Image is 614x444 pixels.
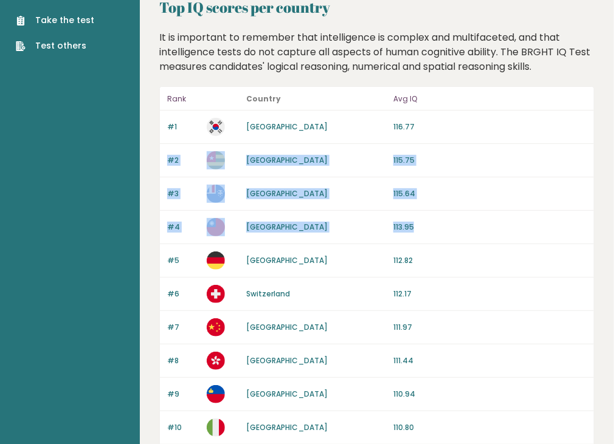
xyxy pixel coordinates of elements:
[16,39,94,52] a: Test others
[393,289,587,299] p: 112.17
[207,151,225,169] img: tg.svg
[246,155,328,165] a: [GEOGRAPHIC_DATA]
[167,222,199,233] p: #4
[393,322,587,333] p: 111.97
[393,389,587,400] p: 110.94
[246,289,290,299] a: Switzerland
[16,14,94,27] a: Take the test
[167,155,199,166] p: #2
[167,188,199,199] p: #3
[393,188,587,199] p: 115.64
[167,322,199,333] p: #7
[393,121,587,132] p: 116.77
[167,422,199,433] p: #10
[393,155,587,166] p: 115.75
[393,222,587,233] p: 113.95
[167,289,199,299] p: #6
[393,355,587,366] p: 111.44
[246,389,328,399] a: [GEOGRAPHIC_DATA]
[207,318,225,336] img: cn.svg
[246,188,328,199] a: [GEOGRAPHIC_DATA]
[246,355,328,366] a: [GEOGRAPHIC_DATA]
[207,218,225,236] img: tw.svg
[246,322,328,332] a: [GEOGRAPHIC_DATA]
[393,422,587,433] p: 110.80
[207,251,225,270] img: de.svg
[207,285,225,303] img: ch.svg
[207,418,225,437] img: it.svg
[246,222,328,232] a: [GEOGRAPHIC_DATA]
[207,185,225,203] img: tf.svg
[246,422,328,432] a: [GEOGRAPHIC_DATA]
[167,355,199,366] p: #8
[167,389,199,400] p: #9
[246,121,328,132] a: [GEOGRAPHIC_DATA]
[246,255,328,265] a: [GEOGRAPHIC_DATA]
[393,92,587,106] p: Avg IQ
[155,30,599,74] div: It is important to remember that intelligence is complex and multifaceted, and that intelligence ...
[207,118,225,136] img: kr.svg
[207,385,225,403] img: li.svg
[167,92,199,106] p: Rank
[167,121,199,132] p: #1
[393,255,587,266] p: 112.82
[207,352,225,370] img: hk.svg
[246,94,281,104] b: Country
[167,255,199,266] p: #5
